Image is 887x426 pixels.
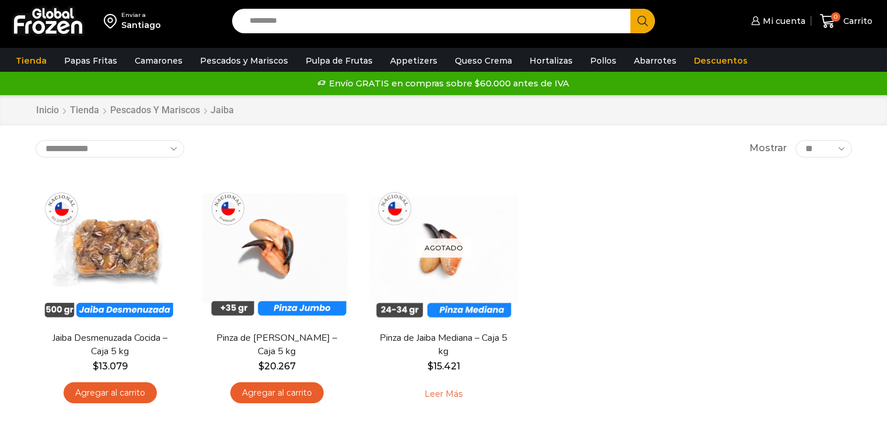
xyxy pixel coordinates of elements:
[121,11,161,19] div: Enviar a
[93,361,128,372] bdi: 13.079
[817,8,875,35] a: 0 Carrito
[524,50,579,72] a: Hortalizas
[258,361,264,372] span: $
[194,50,294,72] a: Pescados y Mariscos
[840,15,872,27] span: Carrito
[258,361,296,372] bdi: 20.267
[300,50,378,72] a: Pulpa de Frutas
[449,50,518,72] a: Queso Crema
[230,382,324,404] a: Agregar al carrito: “Pinza de Jaiba Jumbo - Caja 5 kg”
[10,50,52,72] a: Tienda
[748,9,805,33] a: Mi cuenta
[110,104,201,117] a: Pescados y Mariscos
[630,9,655,33] button: Search button
[36,104,59,117] a: Inicio
[93,361,99,372] span: $
[427,361,460,372] bdi: 15.421
[58,50,123,72] a: Papas Fritas
[831,12,840,22] span: 0
[376,331,510,358] a: Pinza de Jaiba Mediana – Caja 5 kg
[209,331,343,358] a: Pinza de [PERSON_NAME] – Caja 5 kg
[584,50,622,72] a: Pollos
[43,331,177,358] a: Jaiba Desmenuzada Cocida – Caja 5 kg
[427,361,433,372] span: $
[749,142,787,155] span: Mostrar
[406,382,481,407] a: Leé más sobre “Pinza de Jaiba Mediana - Caja 5 kg”
[760,15,805,27] span: Mi cuenta
[688,50,753,72] a: Descuentos
[36,140,184,158] select: Pedido de la tienda
[211,104,234,116] h1: Jaiba
[36,104,234,117] nav: Breadcrumb
[121,19,161,31] div: Santiago
[384,50,443,72] a: Appetizers
[64,382,157,404] a: Agregar al carrito: “Jaiba Desmenuzada Cocida - Caja 5 kg”
[69,104,100,117] a: Tienda
[129,50,188,72] a: Camarones
[416,238,471,257] p: Agotado
[628,50,682,72] a: Abarrotes
[104,11,121,31] img: address-field-icon.svg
